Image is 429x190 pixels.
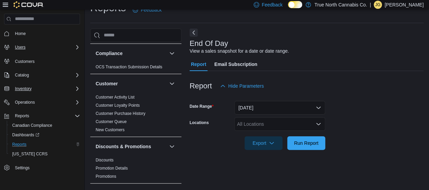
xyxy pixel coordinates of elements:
[7,121,83,130] button: Canadian Compliance
[14,1,44,8] img: Cova
[15,165,30,171] span: Settings
[1,42,83,52] button: Users
[96,166,128,171] a: Promotion Details
[1,98,83,107] button: Operations
[90,63,181,74] div: Compliance
[12,142,26,147] span: Reports
[9,121,55,129] a: Canadian Compliance
[96,174,116,179] a: Promotions
[12,85,80,93] span: Inventory
[96,80,167,87] button: Customer
[12,112,80,120] span: Reports
[96,143,167,150] button: Discounts & Promotions
[190,48,289,55] div: View a sales snapshot for a date or date range.
[96,95,135,100] a: Customer Activity List
[12,71,80,79] span: Catalog
[130,3,164,17] a: Feedback
[7,149,83,159] button: [US_STATE] CCRS
[96,50,122,57] h3: Compliance
[12,29,80,38] span: Home
[249,136,278,150] span: Export
[96,94,135,100] span: Customer Activity List
[96,64,162,70] span: OCS Transaction Submission Details
[1,56,83,66] button: Customers
[314,1,367,9] p: True North Cannabis Co.
[12,98,38,106] button: Operations
[12,112,32,120] button: Reports
[96,174,116,179] span: Promotions
[12,30,28,38] a: Home
[12,164,32,172] a: Settings
[9,131,80,139] span: Dashboards
[9,150,50,158] a: [US_STATE] CCRS
[7,140,83,149] button: Reports
[15,45,25,50] span: Users
[96,166,128,171] span: Promotion Details
[96,80,118,87] h3: Customer
[96,119,126,124] a: Customer Queue
[96,127,124,132] a: New Customers
[12,132,39,138] span: Dashboards
[96,157,114,163] span: Discounts
[1,29,83,38] button: Home
[262,1,282,8] span: Feedback
[370,1,371,9] p: |
[168,49,176,57] button: Compliance
[190,82,212,90] h3: Report
[12,43,28,51] button: Users
[96,103,140,108] span: Customer Loyalty Points
[190,120,209,125] label: Locations
[190,29,198,37] button: Next
[15,113,29,119] span: Reports
[375,1,380,9] span: JG
[12,43,80,51] span: Users
[96,143,151,150] h3: Discounts & Promotions
[214,57,257,71] span: Email Subscription
[96,158,114,162] a: Discounts
[12,163,80,172] span: Settings
[287,136,325,150] button: Run Report
[191,57,206,71] span: Report
[288,1,302,8] input: Dark Mode
[1,70,83,80] button: Catalog
[15,86,32,91] span: Inventory
[15,100,35,105] span: Operations
[12,57,80,65] span: Customers
[9,121,80,129] span: Canadian Compliance
[245,136,282,150] button: Export
[15,31,26,36] span: Home
[90,156,181,183] div: Discounts & Promotions
[96,65,162,69] a: OCS Transaction Submission Details
[96,50,167,57] button: Compliance
[12,71,32,79] button: Catalog
[316,121,321,127] button: Open list of options
[96,111,145,116] a: Customer Purchase History
[9,140,29,149] a: Reports
[12,151,47,157] span: [US_STATE] CCRS
[9,140,80,149] span: Reports
[228,83,264,89] span: Hide Parameters
[374,1,382,9] div: Jessica Gallant
[9,131,42,139] a: Dashboards
[15,59,35,64] span: Customers
[9,150,80,158] span: Washington CCRS
[1,84,83,93] button: Inventory
[190,39,228,48] h3: End Of Day
[294,140,318,146] span: Run Report
[385,1,424,9] p: [PERSON_NAME]
[15,72,29,78] span: Catalog
[12,98,80,106] span: Operations
[168,142,176,151] button: Discounts & Promotions
[217,79,267,93] button: Hide Parameters
[7,130,83,140] a: Dashboards
[12,57,37,66] a: Customers
[12,123,52,128] span: Canadian Compliance
[96,103,140,108] a: Customer Loyalty Points
[1,163,83,173] button: Settings
[190,104,214,109] label: Date Range
[234,101,325,115] button: [DATE]
[90,93,181,137] div: Customer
